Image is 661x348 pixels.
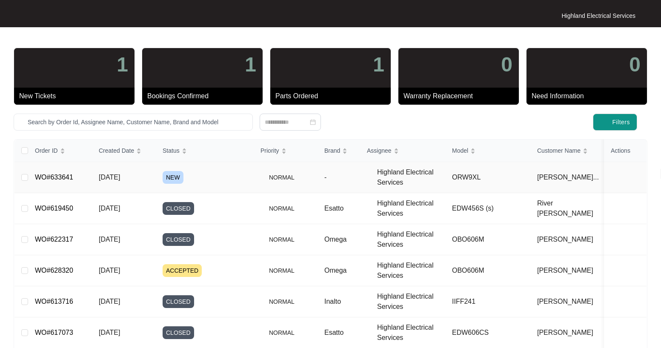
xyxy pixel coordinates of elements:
p: Highland Electrical Services [561,11,635,20]
span: Brand [324,146,340,155]
th: Brand [318,140,360,162]
span: Filters [612,118,630,127]
img: dropdown arrow [611,233,621,243]
span: Assignee [367,146,392,155]
span: NORMAL [266,265,298,276]
span: [DATE] [99,236,120,243]
img: search-icon [17,118,26,126]
span: CLOSED [163,326,194,339]
span: NORMAL [266,297,298,307]
img: dropdown arrow [637,117,647,127]
img: Info icon [598,267,604,274]
img: Assigner Icon [367,174,374,181]
span: Omega [324,267,346,274]
img: Info icon [598,236,604,243]
a: WO#613716 [35,298,73,305]
img: Assigner Icon [367,267,374,274]
img: Vercel Logo [260,268,266,273]
img: Assigner Icon [367,329,374,336]
p: 1 [373,54,384,75]
img: Info icon [603,174,610,181]
th: Status [156,140,254,162]
p: New Tickets [19,91,134,101]
span: NORMAL [266,203,298,214]
a: WO#617073 [35,329,73,336]
img: Assigner Icon [367,205,374,212]
img: dropdown arrow [643,14,648,18]
img: Assigner Icon [367,236,374,243]
th: Actions [604,140,647,162]
p: Highland Electrical Services [377,229,445,250]
span: Esatto [324,205,343,212]
span: CLOSED [163,233,194,246]
td: ORW9XL [445,162,530,193]
span: NORMAL [266,172,298,183]
td: OBO606M [445,255,530,286]
input: Search by Order Id, Assignee Name, Customer Name, Brand and Model [28,117,249,127]
th: Customer Name [530,140,615,162]
span: Status [163,146,180,155]
span: [DATE] [99,267,120,274]
img: dropdown arrow [611,264,621,274]
th: Model [445,140,530,162]
a: WO#628320 [35,267,73,274]
p: Bookings Confirmed [147,91,263,101]
span: River [PERSON_NAME] [537,198,604,219]
p: 0 [501,54,512,75]
span: [PERSON_NAME] [537,265,593,276]
span: NEW [163,171,183,184]
img: Vercel Logo [260,205,266,211]
span: [PERSON_NAME] [537,297,593,307]
span: Order ID [35,146,58,155]
img: dropdown arrow [611,202,621,212]
img: Info icon [598,329,604,336]
p: Highland Electrical Services [377,322,445,343]
p: 1 [117,54,128,75]
p: Highland Electrical Services [377,198,445,219]
p: Need Information [532,91,647,101]
img: Info icon [598,298,604,305]
span: [DATE] [99,205,120,212]
p: Parts Ordered [275,91,391,101]
img: filter icon [600,118,609,126]
p: 0 [629,54,641,75]
a: WO#622317 [35,236,73,243]
span: Priority [260,146,279,155]
th: Priority [254,140,318,162]
p: Highland Electrical Services [377,167,445,188]
span: Customer Name [537,146,581,155]
img: icon [533,59,547,72]
span: - [324,174,326,181]
a: WO#619450 [35,205,73,212]
img: icon [405,59,418,72]
span: CLOSED [163,295,194,308]
th: Created Date [92,140,156,162]
span: [DATE] [99,329,120,336]
span: Inalto [324,298,341,305]
span: [DATE] [99,174,120,181]
td: IIFF241 [445,286,530,317]
p: Highland Electrical Services [377,291,445,312]
td: EDW456S (s) [445,193,530,224]
img: Vercel Logo [260,299,266,304]
img: Vercel Logo [260,174,266,180]
span: Omega [324,236,346,243]
img: dropdown arrow [611,326,621,337]
span: [PERSON_NAME] [537,328,593,338]
img: icon [20,59,34,72]
img: Assigner Icon [367,298,374,305]
p: 1 [245,54,256,75]
button: filter iconFilters [593,114,637,131]
span: NORMAL [266,234,298,245]
th: Assignee [360,140,445,162]
img: icon [149,59,162,72]
span: Model [452,146,468,155]
p: Highland Electrical Services [377,260,445,281]
a: WO#633641 [35,174,73,181]
span: Esatto [324,329,343,336]
img: Vercel Logo [260,237,266,242]
span: ACCEPTED [163,264,202,277]
img: dropdown arrow [611,295,621,305]
img: dropdown arrow [611,171,621,181]
span: [PERSON_NAME] [537,234,593,245]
